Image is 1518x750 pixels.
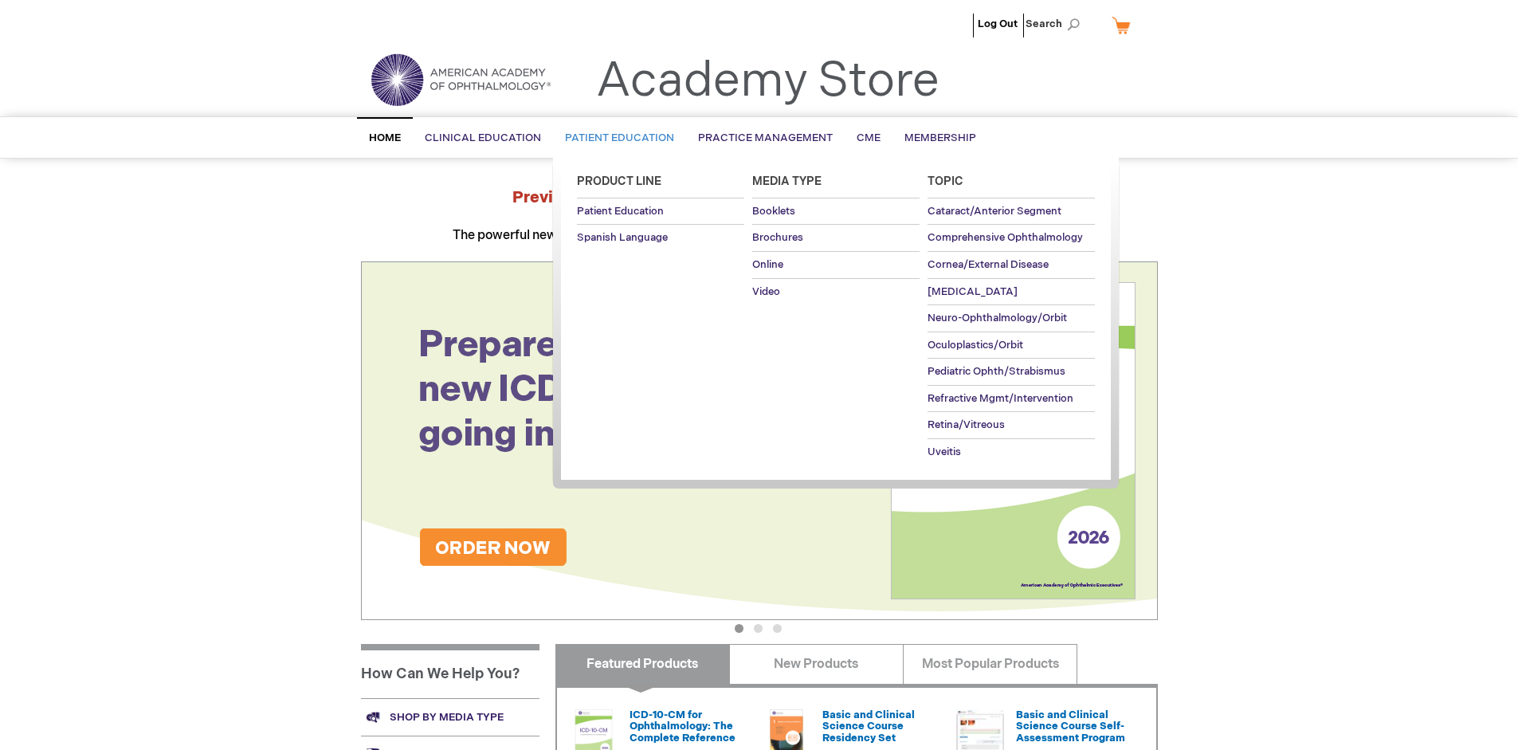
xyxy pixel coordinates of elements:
[565,132,674,144] span: Patient Education
[752,175,822,188] span: Media Type
[729,644,904,684] a: New Products
[928,285,1018,298] span: [MEDICAL_DATA]
[369,132,401,144] span: Home
[555,644,730,684] a: Featured Products
[928,365,1065,378] span: Pediatric Ophth/Strabismus
[928,205,1061,218] span: Cataract/Anterior Segment
[361,644,539,698] h1: How Can We Help You?
[928,312,1067,324] span: Neuro-Ophthalmology/Orbit
[630,709,735,744] a: ICD-10-CM for Ophthalmology: The Complete Reference
[752,231,803,244] span: Brochures
[928,418,1005,431] span: Retina/Vitreous
[928,258,1049,271] span: Cornea/External Disease
[928,446,961,458] span: Uveitis
[904,132,976,144] span: Membership
[735,624,743,633] button: 1 of 3
[928,231,1083,244] span: Comprehensive Ophthalmology
[752,258,783,271] span: Online
[773,624,782,633] button: 3 of 3
[857,132,881,144] span: CME
[752,205,795,218] span: Booklets
[577,231,668,244] span: Spanish Language
[928,339,1023,351] span: Oculoplastics/Orbit
[577,175,661,188] span: Product Line
[425,132,541,144] span: Clinical Education
[754,624,763,633] button: 2 of 3
[928,175,963,188] span: Topic
[512,188,1006,207] strong: Preview the at AAO 2025
[752,285,780,298] span: Video
[1016,709,1125,744] a: Basic and Clinical Science Course Self-Assessment Program
[361,698,539,736] a: Shop by media type
[596,53,939,110] a: Academy Store
[1026,8,1086,40] span: Search
[577,205,664,218] span: Patient Education
[822,709,915,744] a: Basic and Clinical Science Course Residency Set
[978,18,1018,30] a: Log Out
[698,132,833,144] span: Practice Management
[928,392,1073,405] span: Refractive Mgmt/Intervention
[903,644,1077,684] a: Most Popular Products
